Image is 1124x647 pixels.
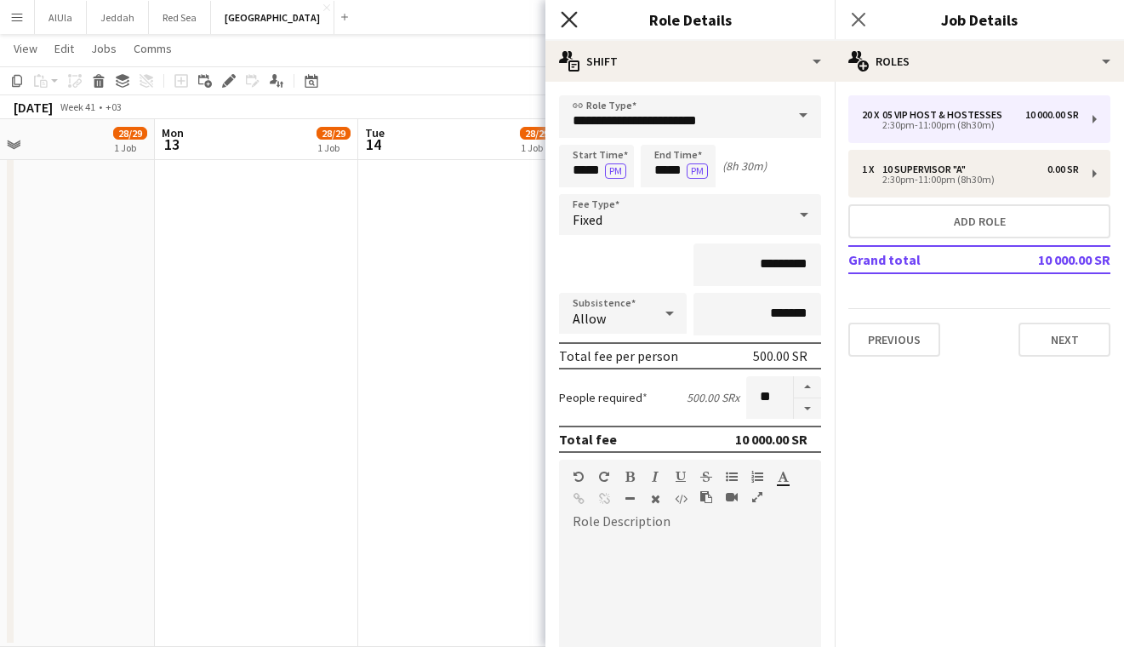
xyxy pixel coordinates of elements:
[14,41,37,56] span: View
[753,347,807,364] div: 500.00 SR
[687,390,739,405] div: 500.00 SR x
[605,163,626,179] button: PM
[1003,246,1110,273] td: 10 000.00 SR
[362,135,385,154] span: 14
[520,127,554,140] span: 28/29
[54,41,74,56] span: Edit
[722,158,767,174] div: (8h 30m)
[317,127,351,140] span: 28/29
[700,470,712,484] button: Strikethrough
[521,141,553,154] div: 1 Job
[794,376,821,398] button: Increase
[162,125,184,140] span: Mon
[687,163,708,179] button: PM
[726,490,738,504] button: Insert video
[559,347,678,364] div: Total fee per person
[127,37,179,60] a: Comms
[106,100,122,113] div: +03
[14,99,53,116] div: [DATE]
[751,490,763,504] button: Fullscreen
[794,398,821,420] button: Decrease
[7,37,44,60] a: View
[862,175,1079,184] div: 2:30pm-11:00pm (8h30m)
[1018,323,1110,357] button: Next
[35,1,87,34] button: AlUla
[735,431,807,448] div: 10 000.00 SR
[149,1,211,34] button: Red Sea
[134,41,172,56] span: Comms
[862,109,882,121] div: 20 x
[573,310,606,327] span: Allow
[848,246,1003,273] td: Grand total
[1025,109,1079,121] div: 10 000.00 SR
[573,470,585,484] button: Undo
[835,41,1124,82] div: Roles
[559,390,648,405] label: People required
[862,163,882,175] div: 1 x
[624,492,636,506] button: Horizontal Line
[675,470,687,484] button: Underline
[84,37,123,60] a: Jobs
[882,109,1009,121] div: 05 VIP Host & Hostesses
[559,431,617,448] div: Total fee
[624,470,636,484] button: Bold
[649,492,661,506] button: Clear Formatting
[317,141,350,154] div: 1 Job
[700,490,712,504] button: Paste as plain text
[113,127,147,140] span: 28/29
[882,163,973,175] div: 10 SUPERVISOR "A"
[675,492,687,506] button: HTML Code
[726,470,738,484] button: Unordered List
[545,9,835,31] h3: Role Details
[87,1,149,34] button: Jeddah
[862,121,1079,129] div: 2:30pm-11:00pm (8h30m)
[848,204,1110,238] button: Add role
[1047,163,1079,175] div: 0.00 SR
[159,135,184,154] span: 13
[835,9,1124,31] h3: Job Details
[91,41,117,56] span: Jobs
[211,1,334,34] button: [GEOGRAPHIC_DATA]
[848,323,940,357] button: Previous
[545,41,835,82] div: Shift
[48,37,81,60] a: Edit
[365,125,385,140] span: Tue
[649,470,661,484] button: Italic
[56,100,99,113] span: Week 41
[751,470,763,484] button: Ordered List
[573,211,602,228] span: Fixed
[598,470,610,484] button: Redo
[114,141,146,154] div: 1 Job
[777,470,789,484] button: Text Color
